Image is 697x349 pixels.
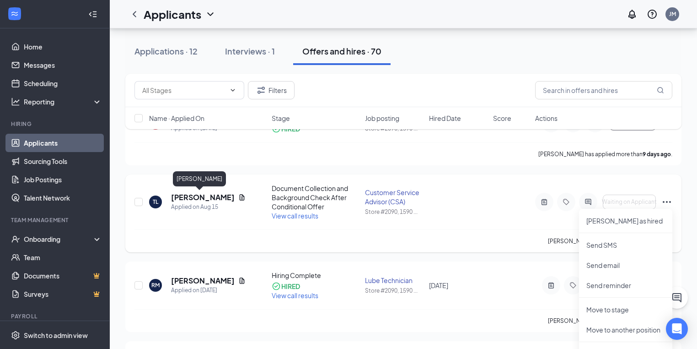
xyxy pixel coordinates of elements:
[603,195,656,209] button: Waiting on Applicant
[24,189,102,207] a: Talent Network
[627,9,638,20] svg: Notifications
[535,81,672,99] input: Search in offers and hires
[272,282,281,291] svg: CheckmarkCircle
[24,134,102,152] a: Applicants
[171,202,246,212] div: Applied on Aug 15
[302,45,381,57] div: Offers and hires · 70
[657,87,664,94] svg: MagnifyingGlass
[229,87,236,94] svg: ChevronDown
[647,9,658,20] svg: QuestionInfo
[11,331,20,340] svg: Settings
[173,171,226,186] div: [PERSON_NAME]
[24,285,102,303] a: SurveysCrown
[365,287,424,294] div: Store #2090, 1590 ...
[11,120,100,128] div: Hiring
[546,282,557,289] svg: ActiveNote
[88,10,97,19] svg: Collapse
[24,56,102,74] a: Messages
[272,184,359,211] div: Document Collection and Background Check After Conditional Offer
[602,199,657,205] span: Waiting on Applicant
[535,114,558,123] span: Actions
[365,114,399,123] span: Job posting
[24,74,102,93] a: Scheduling
[539,198,550,206] svg: ActiveNote
[171,286,246,295] div: Applied on [DATE]
[669,10,676,18] div: JM
[538,150,672,158] p: [PERSON_NAME] has applied more than .
[205,9,216,20] svg: ChevronDown
[24,234,94,244] div: Onboarding
[11,216,100,224] div: Team Management
[272,114,290,123] span: Stage
[548,317,672,325] p: [PERSON_NAME] has applied more than .
[11,312,100,320] div: Payroll
[568,282,579,289] svg: Tag
[24,170,102,189] a: Job Postings
[548,237,672,245] p: [PERSON_NAME] has applied more than .
[129,9,140,20] svg: ChevronLeft
[365,188,424,206] div: Customer Service Advisor (CSA)
[11,97,20,106] svg: Analysis
[24,152,102,170] a: Sourcing Tools
[24,38,102,56] a: Home
[281,282,300,291] div: HIRED
[144,6,201,22] h1: Applicants
[149,114,204,123] span: Name · Applied On
[151,281,160,289] div: RM
[429,281,448,289] span: [DATE]
[272,271,359,280] div: Hiring Complete
[272,291,318,300] span: View call results
[493,114,511,123] span: Score
[666,287,688,309] button: ChatActive
[365,276,424,285] div: Lube Technician
[225,45,275,57] div: Interviews · 1
[134,45,198,57] div: Applications · 12
[429,114,461,123] span: Hired Date
[238,277,246,284] svg: Document
[661,196,672,207] svg: Ellipses
[24,97,102,106] div: Reporting
[238,194,246,201] svg: Document
[10,9,19,18] svg: WorkstreamLogo
[561,198,572,206] svg: Tag
[24,267,102,285] a: DocumentsCrown
[171,192,235,202] h5: [PERSON_NAME]
[153,198,158,206] div: TL
[171,276,235,286] h5: [PERSON_NAME]
[11,234,20,244] svg: UserCheck
[24,331,88,340] div: Switch to admin view
[248,81,295,99] button: Filter Filters
[256,85,267,96] svg: Filter
[671,292,682,303] svg: ChatActive
[583,198,594,206] svg: ActiveChat
[24,248,102,267] a: Team
[142,85,225,95] input: All Stages
[643,151,671,158] b: 9 days ago
[365,208,424,216] div: Store #2090, 1590 ...
[272,212,318,220] span: View call results
[666,318,688,340] div: Open Intercom Messenger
